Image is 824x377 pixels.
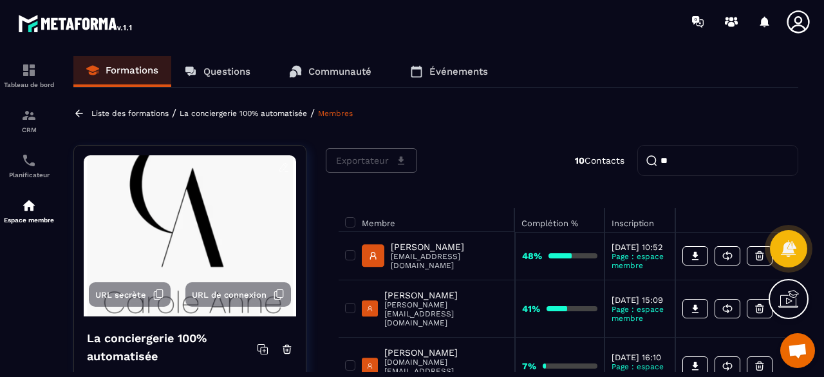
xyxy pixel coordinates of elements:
img: background [84,155,296,316]
a: schedulerschedulerPlanificateur [3,143,55,188]
a: formationformationCRM [3,98,55,143]
p: [DATE] 16:10 [612,353,668,362]
span: / [310,107,315,119]
div: Ouvrir le chat [780,333,815,368]
button: URL secrète [89,282,171,307]
p: [DATE] 10:52 [612,242,668,252]
a: Événements [397,56,501,87]
p: Planificateur [3,171,55,179]
strong: 10 [575,155,585,166]
th: Inscription [604,208,675,232]
p: Contacts [575,155,624,166]
p: Page : espace membre [612,305,668,323]
p: Questions [203,66,250,77]
img: formation [21,108,37,123]
img: formation [21,63,37,78]
p: [PERSON_NAME] [384,290,508,300]
span: URL secrète [95,290,146,300]
a: formationformationTableau de bord [3,53,55,98]
span: / [172,107,176,119]
a: Membres [318,109,353,118]
a: [PERSON_NAME][EMAIL_ADDRESS][DOMAIN_NAME] [362,242,508,270]
p: Communauté [308,66,371,77]
strong: 48% [522,251,542,261]
h4: La conciergerie 100% automatisée [87,329,257,365]
strong: 7% [522,361,536,371]
strong: 41% [522,304,540,314]
img: scheduler [21,153,37,168]
a: [PERSON_NAME][PERSON_NAME][EMAIL_ADDRESS][DOMAIN_NAME] [362,290,508,327]
p: CRM [3,126,55,133]
p: [PERSON_NAME] [384,347,508,358]
th: Complétion % [515,208,604,232]
a: automationsautomationsEspace membre [3,188,55,233]
img: automations [21,198,37,213]
a: Communauté [276,56,384,87]
span: URL de connexion [192,290,267,300]
a: Questions [171,56,263,87]
th: Membre [339,208,515,232]
p: Événements [429,66,488,77]
p: Formations [106,64,158,76]
p: [DATE] 15:09 [612,295,668,305]
p: Page : espace membre [612,252,668,270]
p: [PERSON_NAME][EMAIL_ADDRESS][DOMAIN_NAME] [384,300,508,327]
a: Formations [73,56,171,87]
img: logo [18,12,134,35]
p: Espace membre [3,217,55,224]
p: Tableau de bord [3,81,55,88]
p: [EMAIL_ADDRESS][DOMAIN_NAME] [391,252,508,270]
a: La conciergerie 100% automatisée [180,109,307,118]
p: [PERSON_NAME] [391,242,508,252]
button: URL de connexion [185,282,291,307]
a: Liste des formations [91,109,169,118]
